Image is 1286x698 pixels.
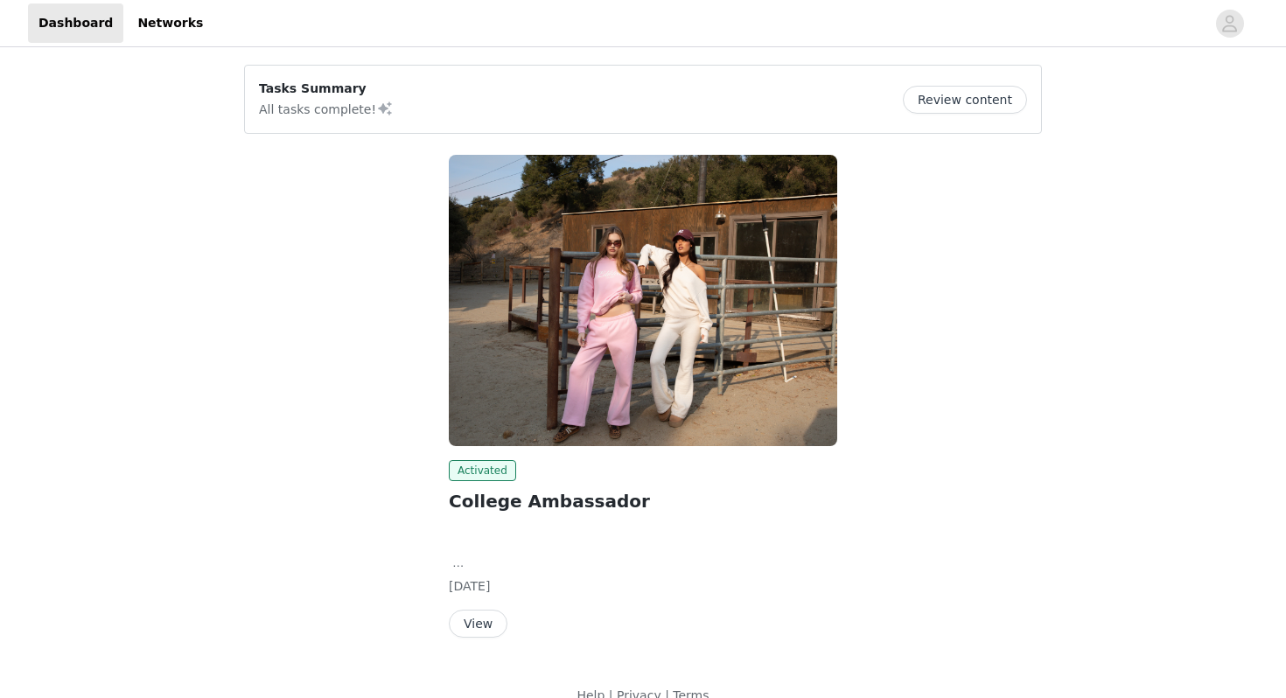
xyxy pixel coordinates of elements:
[449,610,507,638] button: View
[449,579,490,593] span: [DATE]
[1221,10,1238,38] div: avatar
[449,460,516,481] span: Activated
[259,98,394,119] p: All tasks complete!
[449,155,837,446] img: Edikted
[449,488,837,514] h2: College Ambassador
[449,618,507,631] a: View
[903,86,1027,114] button: Review content
[28,3,123,43] a: Dashboard
[259,80,394,98] p: Tasks Summary
[127,3,213,43] a: Networks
